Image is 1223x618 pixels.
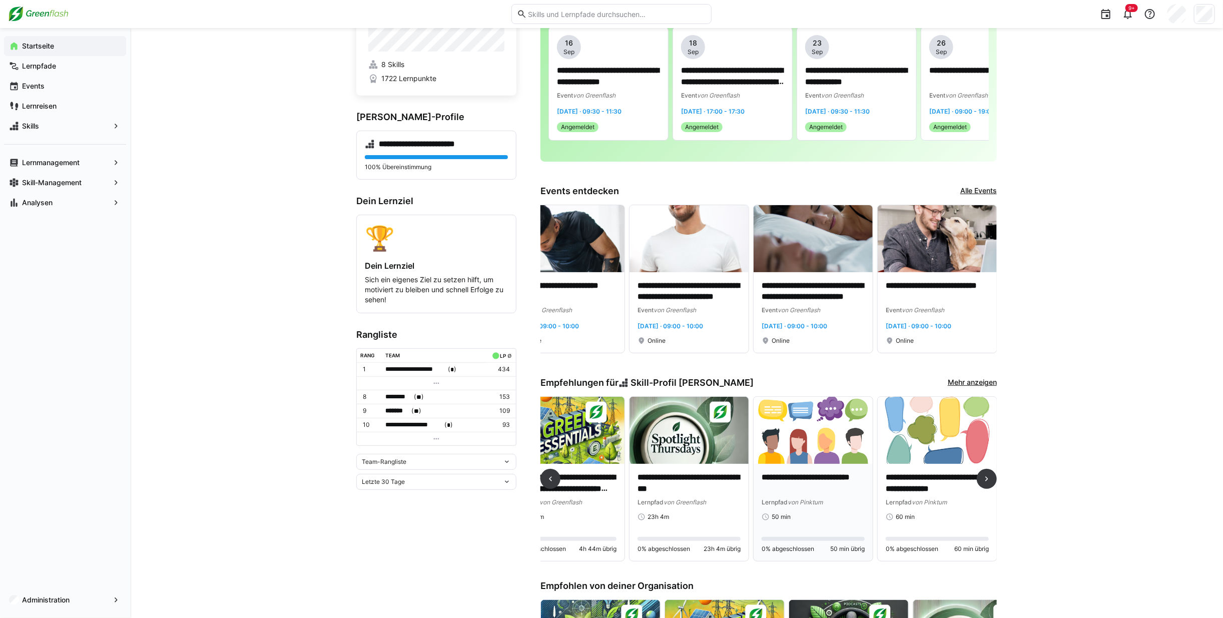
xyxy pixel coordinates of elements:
[363,393,378,401] p: 8
[960,186,997,197] a: Alle Events
[573,92,616,99] span: von Greenflash
[778,306,820,314] span: von Greenflash
[638,545,690,553] span: 0% abgeschlossen
[954,545,989,553] span: 60 min übrig
[805,108,870,115] span: [DATE] · 09:30 - 11:30
[356,196,516,207] h3: Dein Lernziel
[638,322,703,330] span: [DATE] · 09:00 - 10:00
[929,92,945,99] span: Event
[368,60,504,70] a: 8 Skills
[631,377,754,388] span: Skill-Profil [PERSON_NAME]
[762,498,788,506] span: Lernpfad
[363,365,378,373] p: 1
[754,397,873,464] img: image
[381,74,436,84] span: 1722 Lernpunkte
[540,580,997,591] h3: Empfohlen von deiner Organisation
[563,48,574,56] span: Sep
[505,205,625,272] img: image
[762,545,814,553] span: 0% abgeschlossen
[414,392,424,402] span: ( )
[912,498,947,506] span: von Pinktum
[638,306,654,314] span: Event
[490,365,510,373] p: 434
[813,38,822,48] span: 23
[527,10,706,19] input: Skills und Lernpfade durchsuchen…
[579,545,617,553] span: 4h 44m übrig
[540,186,619,197] h3: Events entdecken
[505,397,625,464] img: image
[386,352,400,358] div: Team
[365,223,508,253] div: 🏆
[929,108,995,115] span: [DATE] · 09:00 - 19:00
[557,92,573,99] span: Event
[809,123,843,131] span: Angemeldet
[356,112,516,123] h3: [PERSON_NAME]-Profile
[762,322,827,330] span: [DATE] · 09:00 - 10:00
[490,393,510,401] p: 153
[361,352,375,358] div: Rang
[754,205,873,272] img: image
[933,123,967,131] span: Angemeldet
[886,306,902,314] span: Event
[697,92,740,99] span: von Greenflash
[363,421,378,429] p: 10
[630,205,749,272] img: image
[896,513,915,521] span: 60 min
[654,306,696,314] span: von Greenflash
[490,421,510,429] p: 93
[878,205,997,272] img: image
[362,478,405,486] span: Letzte 30 Tage
[936,48,947,56] span: Sep
[762,306,778,314] span: Event
[788,498,823,506] span: von Pinktum
[513,322,579,330] span: [DATE] · 09:00 - 10:00
[490,407,510,415] p: 109
[830,545,865,553] span: 50 min übrig
[772,513,791,521] span: 50 min
[704,545,741,553] span: 23h 4m übrig
[444,420,453,430] span: ( )
[896,337,914,345] span: Online
[805,92,821,99] span: Event
[945,92,988,99] span: von Greenflash
[681,92,697,99] span: Event
[688,48,699,56] span: Sep
[886,498,912,506] span: Lernpfad
[365,275,508,305] p: Sich ein eigenes Ziel zu setzen hilft, um motiviert zu bleiben und schnell Erfolge zu sehen!
[685,123,719,131] span: Angemeldet
[356,329,516,340] h3: Rangliste
[886,545,938,553] span: 0% abgeschlossen
[363,407,378,415] p: 9
[529,306,572,314] span: von Greenflash
[878,397,997,464] img: image
[902,306,944,314] span: von Greenflash
[362,458,406,466] span: Team-Rangliste
[937,38,946,48] span: 26
[772,337,790,345] span: Online
[1128,5,1135,11] span: 9+
[507,351,512,359] a: ø
[664,498,706,506] span: von Greenflash
[539,498,582,506] span: von Greenflash
[565,38,573,48] span: 16
[638,498,664,506] span: Lernpfad
[365,163,508,171] p: 100% Übereinstimmung
[500,353,506,359] div: LP
[648,513,669,521] span: 23h 4m
[540,377,754,388] h3: Empfehlungen für
[812,48,823,56] span: Sep
[689,38,697,48] span: 18
[561,123,594,131] span: Angemeldet
[557,108,622,115] span: [DATE] · 09:30 - 11:30
[681,108,745,115] span: [DATE] · 17:00 - 17:30
[381,60,404,70] span: 8 Skills
[948,377,997,388] a: Mehr anzeigen
[365,261,508,271] h4: Dein Lernziel
[412,406,422,416] span: ( )
[630,397,749,464] img: image
[648,337,666,345] span: Online
[821,92,864,99] span: von Greenflash
[448,364,456,375] span: ( )
[886,322,951,330] span: [DATE] · 09:00 - 10:00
